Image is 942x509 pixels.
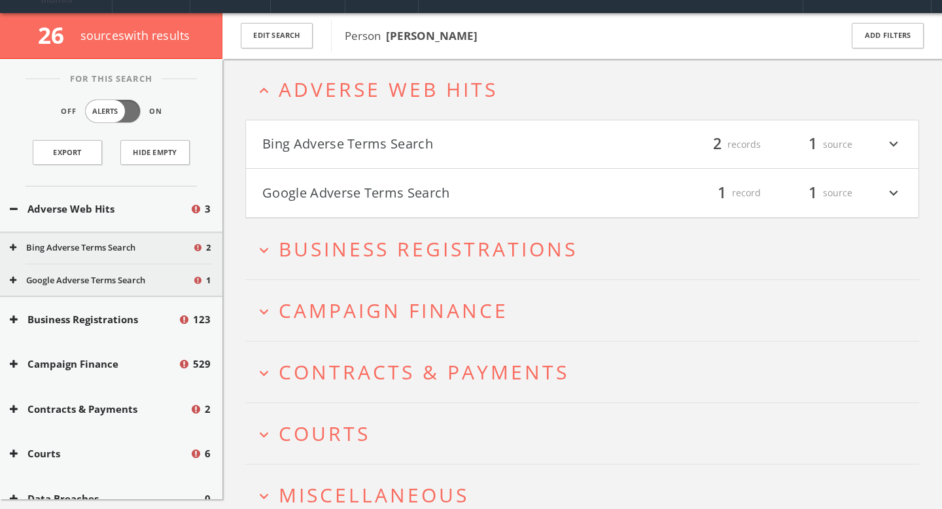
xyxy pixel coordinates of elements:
span: 3 [205,202,211,217]
i: expand_more [885,133,902,156]
span: 529 [193,357,211,372]
span: 123 [193,312,211,327]
button: Contracts & Payments [10,402,190,417]
span: Miscellaneous [279,482,469,508]
i: expand_more [255,241,273,259]
i: expand_more [255,303,273,321]
span: 1 [712,181,732,204]
div: source [774,182,852,204]
span: Person [345,28,478,43]
i: expand_less [255,82,273,99]
i: expand_more [885,182,902,204]
a: Export [33,140,102,165]
span: 6 [205,446,211,461]
button: expand_moreCourts [255,423,919,444]
span: 2 [205,402,211,417]
span: 2 [707,133,727,156]
span: 2 [206,241,211,254]
span: Contracts & Payments [279,359,569,385]
button: Edit Search [241,23,313,48]
span: Business Registrations [279,236,578,262]
span: source s with results [80,27,190,43]
span: Campaign Finance [279,297,508,324]
button: expand_moreContracts & Payments [255,361,919,383]
button: Bing Adverse Terms Search [262,133,582,156]
b: [PERSON_NAME] [386,28,478,43]
button: Adverse Web Hits [10,202,190,217]
button: expand_lessAdverse Web Hits [255,79,919,100]
span: Off [61,106,77,117]
button: Courts [10,446,190,461]
span: 1 [803,181,823,204]
div: records [682,133,761,156]
span: 1 [206,274,211,287]
button: expand_moreMiscellaneous [255,484,919,506]
span: For This Search [60,73,162,86]
div: source [774,133,852,156]
span: Adverse Web Hits [279,76,498,103]
span: Courts [279,420,370,447]
i: expand_more [255,364,273,382]
i: expand_more [255,487,273,505]
button: Data Breaches [10,491,205,506]
span: On [149,106,162,117]
button: Campaign Finance [10,357,178,372]
button: Hide Empty [120,140,190,165]
span: 0 [205,491,211,506]
button: Business Registrations [10,312,178,327]
button: Google Adverse Terms Search [262,182,582,204]
span: 1 [803,133,823,156]
i: expand_more [255,426,273,444]
button: Google Adverse Terms Search [10,274,192,287]
button: expand_moreBusiness Registrations [255,238,919,260]
button: expand_moreCampaign Finance [255,300,919,321]
button: Add Filters [852,23,924,48]
span: 26 [38,20,75,50]
button: Bing Adverse Terms Search [10,241,192,254]
div: record [682,182,761,204]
